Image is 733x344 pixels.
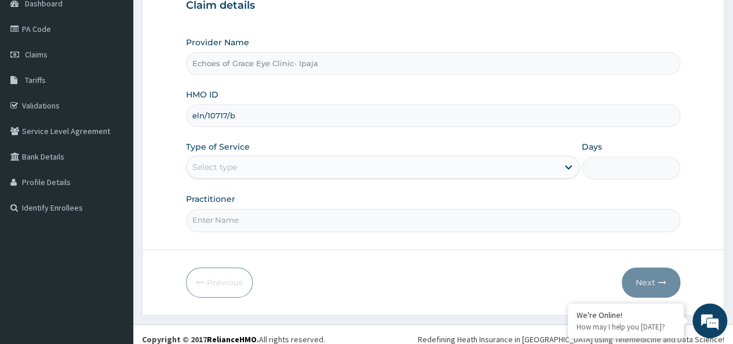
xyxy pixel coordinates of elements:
span: Tariffs [25,75,46,85]
div: Select type [192,161,237,173]
button: Previous [186,267,253,298]
input: Enter HMO ID [186,104,680,127]
label: Practitioner [186,193,235,205]
label: Provider Name [186,37,249,48]
p: How may I help you today? [577,322,675,332]
label: HMO ID [186,89,218,100]
label: Type of Service [186,141,250,153]
input: Enter Name [186,209,680,231]
label: Days [582,141,602,153]
span: Claims [25,49,48,60]
div: We're Online! [577,310,675,320]
button: Next [622,267,680,298]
